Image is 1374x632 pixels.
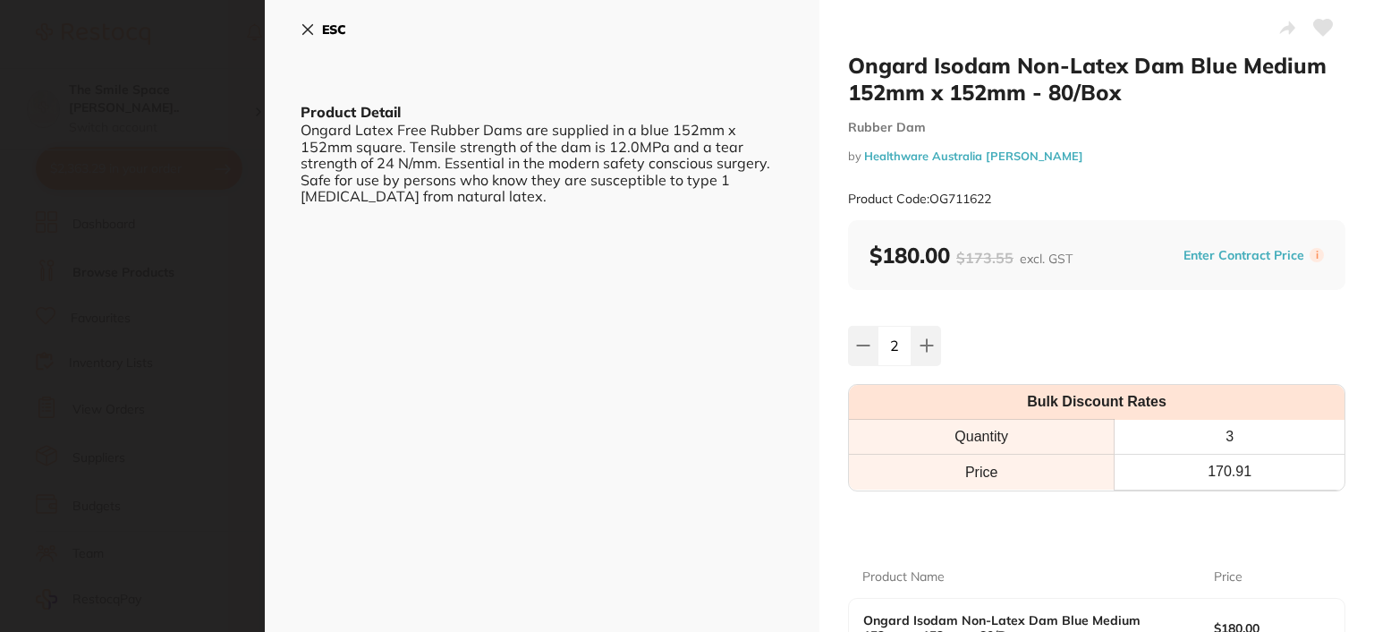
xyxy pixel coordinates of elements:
span: excl. GST [1020,251,1073,267]
small: by [848,149,1345,163]
p: Price [1214,568,1243,586]
td: Price [849,455,1115,490]
b: $180.00 [869,242,1073,269]
label: i [1310,248,1324,262]
small: Rubber Dam [848,120,1345,135]
h2: Ongard Isodam Non-Latex Dam Blue Medium 152mm x 152mm - 80/Box [848,52,1345,106]
button: Enter Contract Price [1178,247,1310,264]
span: $173.55 [956,249,1014,267]
button: ESC [301,14,346,45]
p: Product Name [862,568,945,586]
a: Healthware Australia [PERSON_NAME] [864,149,1083,163]
b: ESC [322,21,346,38]
th: 3 [1115,420,1344,455]
b: Product Detail [301,103,401,121]
div: Ongard Latex Free Rubber Dams are supplied in a blue 152mm x 152mm square. Tensile strength of th... [301,122,784,204]
th: Quantity [849,420,1115,455]
th: 170.91 [1115,455,1344,490]
small: Product Code: OG711622 [848,192,991,207]
th: Bulk Discount Rates [849,385,1344,420]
